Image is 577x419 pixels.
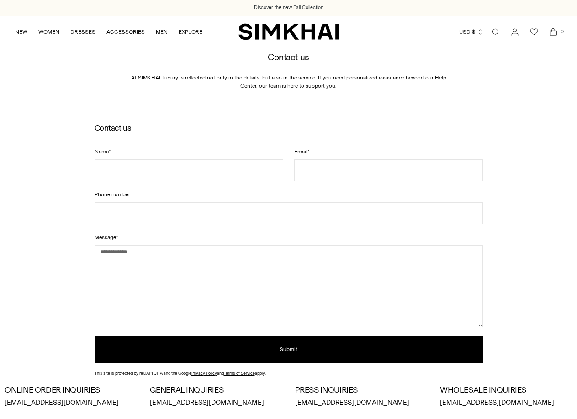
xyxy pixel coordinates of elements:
[294,147,483,156] label: Email
[129,52,449,63] h2: Contact us
[224,371,255,376] a: Terms of Service
[95,370,483,377] div: This site is protected by reCAPTCHA and the Google and apply.
[179,22,202,42] a: EXPLORE
[487,23,505,41] a: Open search modal
[95,147,283,156] label: Name
[5,398,137,408] p: [EMAIL_ADDRESS][DOMAIN_NAME]
[150,386,282,395] h3: GENERAL INQUIRIES
[525,23,543,41] a: Wishlist
[95,124,483,132] h2: Contact us
[459,22,483,42] button: USD $
[95,336,483,363] button: Submit
[440,398,572,408] p: [EMAIL_ADDRESS][DOMAIN_NAME]
[238,23,339,41] a: SIMKHAI
[558,27,566,36] span: 0
[156,22,168,42] a: MEN
[129,73,449,115] p: At SIMKHAI, luxury is reflected not only in the details, but also in the service. If you need per...
[38,22,59,42] a: WOMEN
[15,22,27,42] a: NEW
[191,371,217,376] a: Privacy Policy
[95,190,483,199] label: Phone number
[440,386,572,395] h3: WHOLESALE INQUIRIES
[295,386,428,395] h3: PRESS INQUIRIES
[295,398,428,408] p: [EMAIL_ADDRESS][DOMAIN_NAME]
[506,23,524,41] a: Go to the account page
[70,22,95,42] a: DRESSES
[5,386,137,395] h3: ONLINE ORDER INQUIRIES
[106,22,145,42] a: ACCESSORIES
[544,23,562,41] a: Open cart modal
[150,398,282,408] p: [EMAIL_ADDRESS][DOMAIN_NAME]
[254,4,323,11] a: Discover the new Fall Collection
[95,233,483,241] label: Message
